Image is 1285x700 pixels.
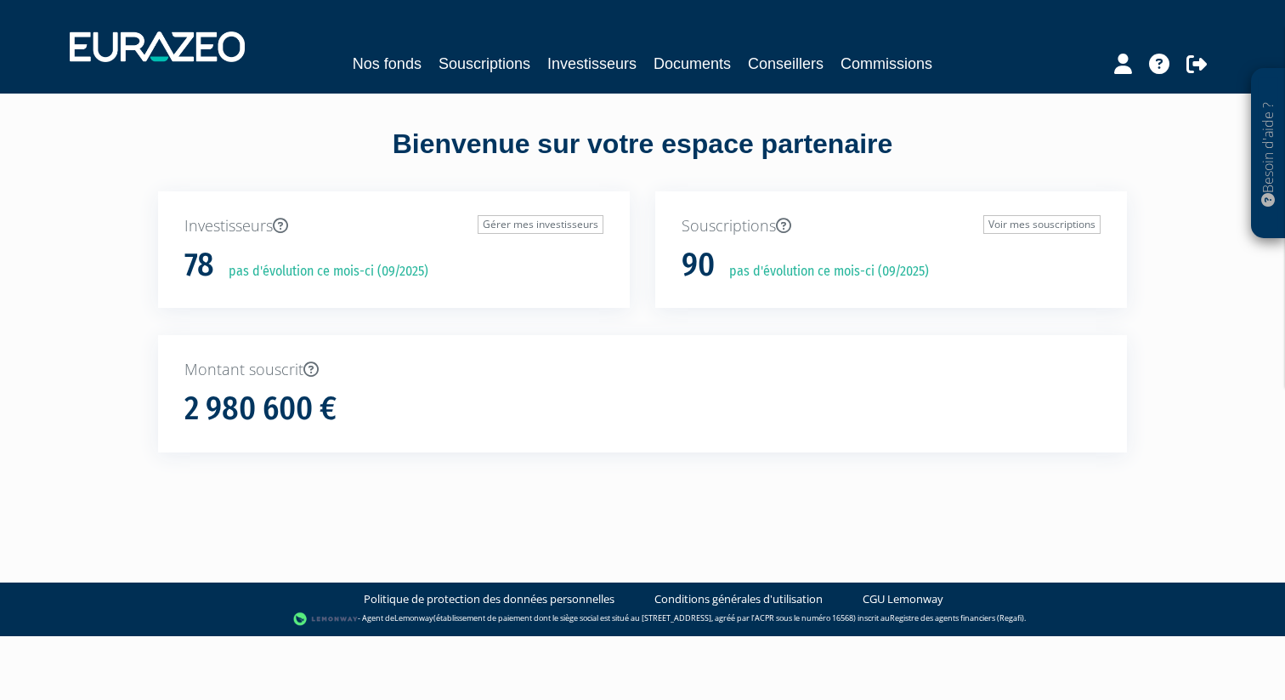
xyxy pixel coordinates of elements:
div: - Agent de (établissement de paiement dont le siège social est situé au [STREET_ADDRESS], agréé p... [17,611,1268,628]
a: Lemonway [394,612,433,623]
p: Souscriptions [682,215,1101,237]
p: Investisseurs [184,215,603,237]
a: Conseillers [748,52,824,76]
a: Politique de protection des données personnelles [364,591,614,607]
div: Bienvenue sur votre espace partenaire [145,125,1140,191]
h1: 78 [184,248,214,283]
a: Nos fonds [353,52,422,76]
a: Souscriptions [439,52,530,76]
p: Besoin d'aide ? [1259,77,1278,230]
p: pas d'évolution ce mois-ci (09/2025) [217,262,428,282]
p: pas d'évolution ce mois-ci (09/2025) [717,262,929,282]
p: Montant souscrit [184,359,1101,381]
a: Gérer mes investisseurs [478,215,603,234]
a: Investisseurs [547,52,637,76]
img: 1732889491-logotype_eurazeo_blanc_rvb.png [70,31,245,62]
img: logo-lemonway.png [293,611,359,628]
h1: 2 980 600 € [184,391,337,427]
h1: 90 [682,248,715,283]
a: Conditions générales d'utilisation [654,591,823,607]
a: CGU Lemonway [863,591,943,607]
a: Registre des agents financiers (Regafi) [890,612,1024,623]
a: Voir mes souscriptions [983,215,1101,234]
a: Commissions [841,52,932,76]
a: Documents [654,52,731,76]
